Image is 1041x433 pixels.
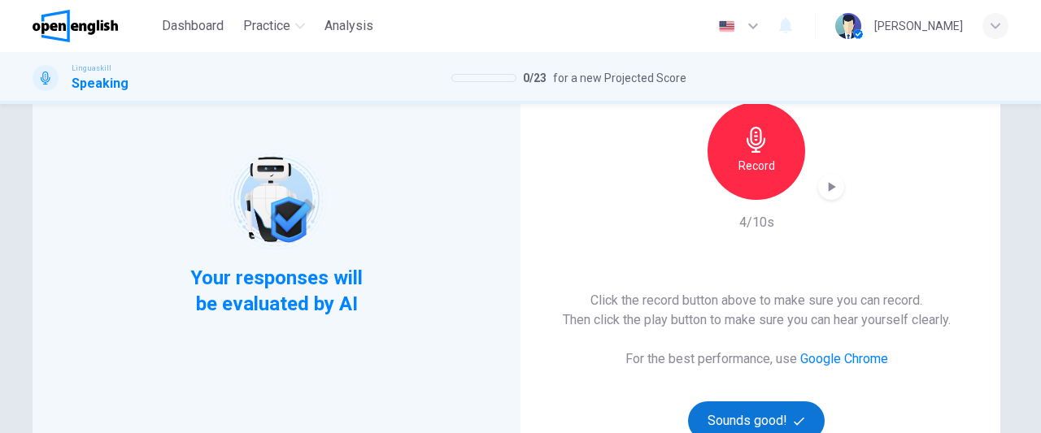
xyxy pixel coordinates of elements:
span: Your responses will be evaluated by AI [178,265,376,317]
span: Analysis [324,16,373,36]
button: Record [708,102,805,200]
a: Google Chrome [800,351,888,366]
div: [PERSON_NAME] [874,16,963,36]
h6: 4/10s [739,213,774,232]
img: robot icon [224,148,328,251]
button: Practice [237,11,311,41]
span: Dashboard [162,16,224,36]
span: 0 / 23 [523,68,547,88]
button: Dashboard [155,11,230,41]
span: Linguaskill [72,63,111,74]
span: Practice [243,16,290,36]
img: OpenEnglish logo [33,10,118,42]
h6: Click the record button above to make sure you can record. Then click the play button to make sur... [563,291,951,330]
a: OpenEnglish logo [33,10,155,42]
h1: Speaking [72,74,128,93]
span: for a new Projected Score [553,68,686,88]
button: Analysis [318,11,380,41]
img: Profile picture [835,13,861,39]
h6: Record [738,156,775,175]
h6: For the best performance, use [625,349,888,369]
img: en [717,20,737,32]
